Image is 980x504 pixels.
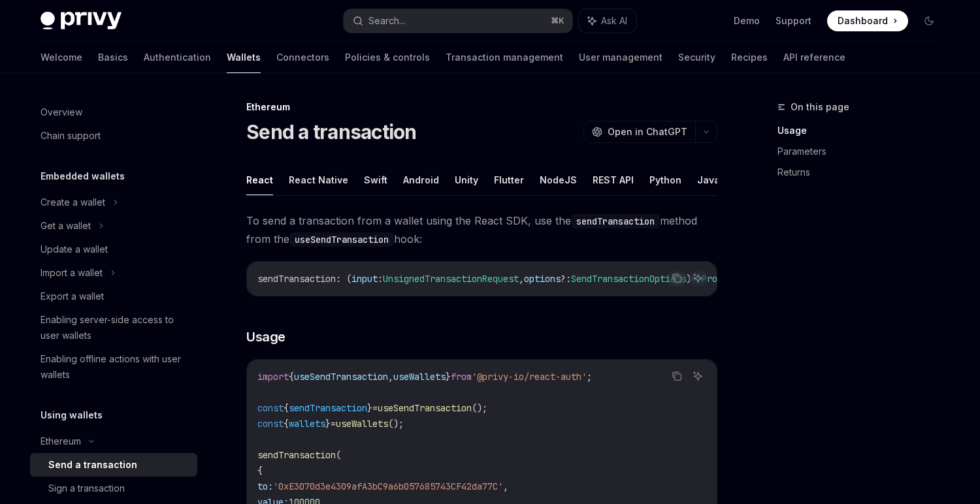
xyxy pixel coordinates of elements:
span: sendTransaction [257,273,336,285]
button: Toggle dark mode [919,10,939,31]
span: Open in ChatGPT [608,125,687,138]
span: ; [587,371,592,383]
span: UnsignedTransactionRequest [383,273,519,285]
a: Usage [777,120,950,141]
button: Ask AI [689,368,706,385]
a: Export a wallet [30,285,197,308]
a: Returns [777,162,950,183]
div: Search... [368,13,405,29]
div: Get a wallet [41,218,91,234]
span: , [388,371,393,383]
a: Sign a transaction [30,477,197,500]
a: Enabling offline actions with user wallets [30,347,197,386]
span: { [284,418,289,430]
div: Ethereum [41,433,81,449]
a: Update a wallet [30,238,197,261]
a: Transaction management [446,42,563,73]
span: const [257,402,284,414]
div: Send a transaction [48,457,137,473]
h5: Using wallets [41,407,103,423]
span: sendTransaction [289,402,367,414]
code: sendTransaction [571,214,660,228]
a: Welcome [41,42,82,73]
img: dark logo [41,12,122,30]
div: Enabling offline actions with user wallets [41,351,189,383]
div: Import a wallet [41,265,103,281]
a: Send a transaction [30,453,197,477]
div: Update a wallet [41,242,108,257]
span: const [257,418,284,430]
a: Overview [30,101,197,124]
button: Python [649,165,681,195]
button: Copy the contents from the code block [668,270,685,287]
span: Usage [246,328,286,346]
button: Copy the contents from the code block [668,368,685,385]
span: input [351,273,378,285]
a: Dashboard [827,10,908,31]
span: '0xE3070d3e4309afA3bC9a6b057685743CF42da77C' [273,480,503,492]
span: , [519,273,524,285]
a: Wallets [227,42,261,73]
span: : [378,273,383,285]
span: On this page [791,99,849,115]
button: Ask AI [579,9,636,33]
code: useSendTransaction [289,232,394,247]
span: { [284,402,289,414]
span: ⌘ K [551,16,564,26]
a: User management [579,42,662,73]
a: Connectors [276,42,329,73]
span: Dashboard [838,14,888,27]
span: import [257,371,289,383]
span: = [331,418,336,430]
a: Policies & controls [345,42,430,73]
span: useWallets [393,371,446,383]
button: Java [697,165,720,195]
span: , [503,480,508,492]
span: : ( [336,273,351,285]
button: Open in ChatGPT [583,121,695,143]
div: Ethereum [246,101,717,114]
button: REST API [593,165,634,195]
h1: Send a transaction [246,120,417,144]
span: wallets [289,418,325,430]
a: Parameters [777,141,950,162]
span: SendTransactionOptions [571,273,686,285]
span: ) [686,273,691,285]
span: = [372,402,378,414]
button: Flutter [494,165,524,195]
a: Security [678,42,715,73]
span: useSendTransaction [378,402,472,414]
button: Ask AI [689,270,706,287]
h5: Embedded wallets [41,168,125,184]
button: Unity [455,165,478,195]
button: Android [403,165,439,195]
button: React Native [289,165,348,195]
a: Enabling server-side access to user wallets [30,308,197,347]
span: To send a transaction from a wallet using the React SDK, use the method from the hook: [246,212,717,248]
a: Demo [734,14,760,27]
a: API reference [783,42,845,73]
div: Export a wallet [41,289,104,304]
span: (); [388,418,404,430]
div: Chain support [41,128,101,144]
span: sendTransaction [257,449,336,461]
span: { [289,371,294,383]
span: to: [257,480,273,492]
a: Recipes [731,42,768,73]
button: NodeJS [540,165,577,195]
span: } [367,402,372,414]
a: Basics [98,42,128,73]
span: '@privy-io/react-auth' [472,371,587,383]
span: } [446,371,451,383]
div: Create a wallet [41,195,105,210]
span: Ask AI [601,14,627,27]
span: options [524,273,561,285]
button: Swift [364,165,387,195]
div: Overview [41,104,82,120]
span: { [257,465,263,477]
a: Support [776,14,811,27]
button: React [246,165,273,195]
a: Chain support [30,124,197,148]
span: from [451,371,472,383]
span: ?: [561,273,571,285]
